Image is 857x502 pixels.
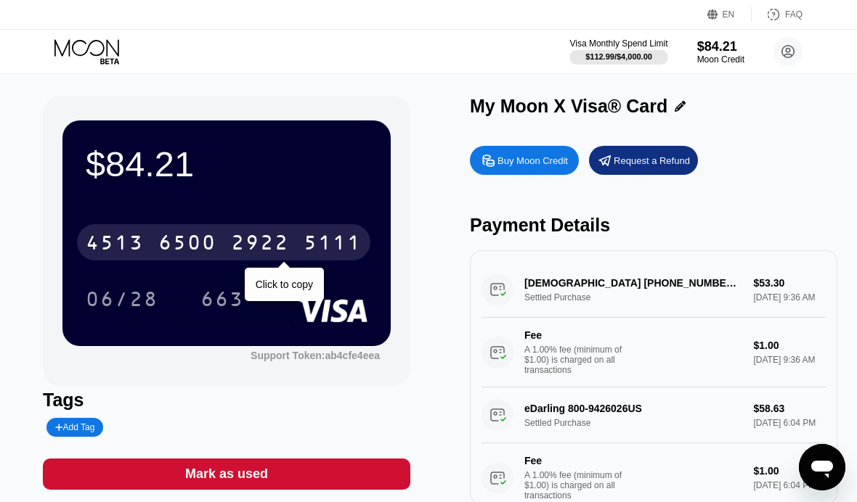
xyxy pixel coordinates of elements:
[697,39,744,54] div: $84.21
[304,233,362,256] div: 5111
[251,350,380,361] div: Support Token: ab4cfe4eea
[697,39,744,65] div: $84.21Moon Credit
[497,155,568,167] div: Buy Moon Credit
[470,215,837,236] div: Payment Details
[799,444,845,490] iframe: Button to launch messaging window
[753,340,826,351] div: $1.00
[589,146,698,175] div: Request a Refund
[158,233,216,256] div: 6500
[585,52,652,61] div: $112.99 / $4,000.00
[185,466,268,482] div: Mark as used
[200,289,244,313] div: 663
[524,329,626,341] div: Fee
[614,155,690,167] div: Request a Refund
[231,233,289,256] div: 2922
[753,480,826,490] div: [DATE] 6:04 PM
[785,9,803,20] div: FAQ
[524,345,633,375] div: A 1.00% fee (minimum of $1.00) is charged on all transactions
[75,281,169,317] div: 06/28
[697,54,744,65] div: Moon Credit
[43,458,410,490] div: Mark as used
[43,390,410,411] div: Tags
[569,38,667,49] div: Visa Monthly Spend Limit
[752,7,803,22] div: FAQ
[524,455,626,466] div: Fee
[256,279,313,290] div: Click to copy
[86,289,158,313] div: 06/28
[723,9,735,20] div: EN
[55,422,94,432] div: Add Tag
[86,233,144,256] div: 4513
[86,144,367,184] div: $84.21
[470,96,667,117] div: My Moon X Visa® Card
[77,224,370,260] div: 4513650029225111
[524,470,633,501] div: A 1.00% fee (minimum of $1.00) is charged on all transactions
[707,7,752,22] div: EN
[470,146,579,175] div: Buy Moon Credit
[753,355,826,365] div: [DATE] 9:36 AM
[46,418,103,437] div: Add Tag
[482,318,826,387] div: FeeA 1.00% fee (minimum of $1.00) is charged on all transactions$1.00[DATE] 9:36 AM
[753,465,826,477] div: $1.00
[251,350,380,361] div: Support Token:ab4cfe4eea
[190,281,255,317] div: 663
[569,38,667,65] div: Visa Monthly Spend Limit$112.99/$4,000.00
